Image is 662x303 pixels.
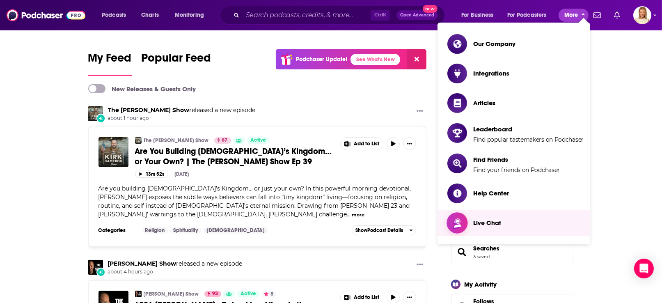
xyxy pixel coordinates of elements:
[108,260,243,268] h3: released a new episode
[413,106,426,117] button: Show More Button
[633,6,651,24] img: User Profile
[473,219,501,227] span: Live Chat
[88,106,103,121] img: The Kirk Cameron Show
[502,9,559,22] button: open menu
[352,211,364,218] button: more
[261,291,276,297] button: 5
[142,51,211,70] span: Popular Feed
[135,137,142,144] img: The Kirk Cameron Show
[633,6,651,24] span: Logged in as leannebush
[108,260,176,267] a: Shawn Ryan Show
[144,291,199,297] a: [PERSON_NAME] Show
[296,56,347,63] p: Podchaser Update!
[108,115,256,122] span: about 1 hour ago
[564,9,578,21] span: More
[403,137,416,150] button: Show More Button
[98,185,411,218] span: Are you building [DEMOGRAPHIC_DATA]’s Kingdom… or just your own? In this powerful morning devotio...
[142,227,168,234] a: Religion
[413,260,426,270] button: Show More Button
[98,137,128,167] img: Are You Building God’s Kingdom… or Your Own? | The Kirk Cameron Show Ep 39
[214,137,231,144] a: 67
[237,291,259,297] a: Active
[108,269,243,275] span: about 4 hours ago
[175,171,189,177] div: [DATE]
[633,6,651,24] button: Show profile menu
[98,227,135,234] h3: Categories
[96,9,137,22] button: open menu
[473,166,560,174] span: Find your friends on Podchaser
[222,136,228,145] span: 67
[473,40,515,48] span: Our Company
[96,114,105,123] div: New Episode
[243,9,371,22] input: Search podcasts, credits, & more...
[247,137,269,144] a: Active
[96,268,105,277] div: New Episode
[465,280,497,288] div: My Activity
[241,290,256,298] span: Active
[352,225,417,235] button: ShowPodcast Details
[169,9,215,22] button: open menu
[590,8,604,22] a: Show notifications dropdown
[473,189,509,197] span: Help Center
[108,106,256,114] h3: released a new episode
[141,9,159,21] span: Charts
[212,290,218,298] span: 93
[559,9,589,22] button: close menu
[473,69,509,77] span: Integrations
[423,5,438,13] span: New
[474,254,490,259] a: 3 saved
[461,9,494,21] span: For Business
[88,51,132,70] span: My Feed
[7,7,85,23] img: Podchaser - Follow, Share and Rate Podcasts
[354,141,379,147] span: Add to List
[355,227,403,233] span: Show Podcast Details
[634,259,654,278] div: Open Intercom Messenger
[507,9,547,21] span: For Podcasters
[102,9,126,21] span: Podcasts
[473,125,584,133] span: Leaderboard
[473,156,560,163] span: Find Friends
[250,136,266,145] span: Active
[108,106,190,114] a: The Kirk Cameron Show
[135,146,332,167] span: Are You Building [DEMOGRAPHIC_DATA]’s Kingdom… or Your Own? | The [PERSON_NAME] Show Ep 39
[175,9,204,21] span: Monitoring
[203,227,268,234] a: [DEMOGRAPHIC_DATA]
[88,260,103,275] img: Shawn Ryan Show
[473,99,495,107] span: Articles
[88,51,132,76] a: My Feed
[473,136,584,143] span: Find popular tastemakers on Podchaser
[135,146,334,167] a: Are You Building [DEMOGRAPHIC_DATA]’s Kingdom… or Your Own? | The [PERSON_NAME] Show Ep 39
[228,6,453,25] div: Search podcasts, credits, & more...
[400,13,434,17] span: Open Advanced
[142,51,211,76] a: Popular Feed
[350,54,400,65] a: See What's New
[354,294,379,301] span: Add to List
[135,291,142,297] img: Shawn Ryan Show
[135,170,168,178] button: 13m 52s
[611,8,623,22] a: Show notifications dropdown
[396,10,438,20] button: Open AdvancedNew
[144,137,209,144] a: The [PERSON_NAME] Show
[170,227,201,234] a: Spirituality
[341,138,383,150] button: Show More Button
[204,291,221,297] a: 93
[454,246,470,258] a: Searches
[371,10,390,21] span: Ctrl K
[451,241,574,263] span: Searches
[88,84,196,93] a: New Releases & Guests Only
[456,9,504,22] button: open menu
[347,211,351,218] span: ...
[136,9,164,22] a: Charts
